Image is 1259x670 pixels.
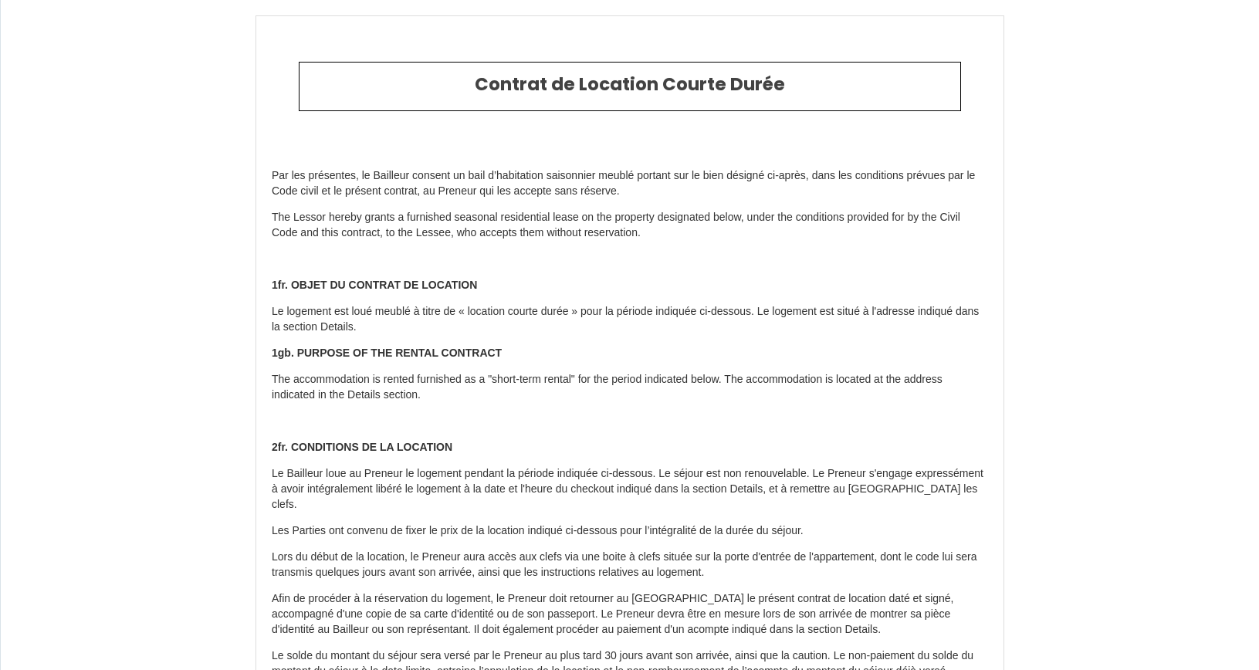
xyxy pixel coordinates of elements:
[272,210,988,241] p: The Lessor hereby grants a furnished seasonal residential lease on the property designated below,...
[272,523,988,539] p: Les Parties ont convenu de fixer le prix de la location indiqué ci-dessous pour l’intégralité de ...
[272,168,988,199] p: Par les présentes, le Bailleur consent un bail d’habitation saisonnier meublé portant sur le bien...
[272,591,988,638] p: Afin de procéder à la réservation du logement, le Preneur doit retourner au [GEOGRAPHIC_DATA] le ...
[311,74,949,96] h2: Contrat de Location Courte Durée
[272,466,988,513] p: Le Bailleur loue au Preneur le logement pendant la période indiquée ci-dessous. Le séjour est non...
[272,550,988,580] p: Lors du début de la location, le Preneur aura accès aux clefs via une boite à clefs située sur la...
[272,279,477,291] strong: 1fr. OBJET DU CONTRAT DE LOCATION
[272,441,452,453] strong: 2fr. CONDITIONS DE LA LOCATION
[272,372,988,403] p: The accommodation is rented furnished as a "short-term rental" for the period indicated below. Th...
[272,347,502,359] b: 1gb. PURPOSE OF THE RENTAL CONTRACT
[272,304,988,335] p: Le logement est loué meublé à titre de « location courte durée » pour la période indiquée ci-dess...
